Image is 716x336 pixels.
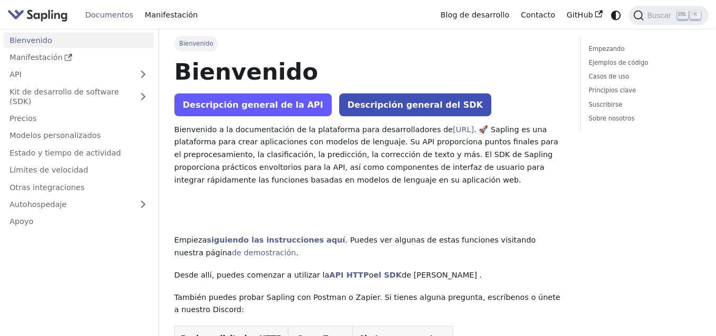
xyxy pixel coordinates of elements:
[515,7,561,23] a: Contacto
[232,248,296,257] a: de demostración
[589,72,697,82] a: Casos de uso
[174,93,332,116] a: Descripción general de la API
[174,125,453,134] font: Bienvenido a la documentación de la plataforma para desarrolladores de
[10,183,84,192] font: Otras integraciones
[4,214,154,229] a: Apoyo
[589,85,697,96] a: Principios clave
[4,84,132,109] a: Kit de desarrollo de software (SDK)
[690,10,701,20] kbd: K
[10,88,119,106] font: Kit de desarrollo de software (SDK)
[4,197,154,212] a: Autohospedaje
[589,87,636,94] font: Principios clave
[589,115,634,122] font: Sobre nosotros
[4,50,154,65] a: Manifestación
[647,11,671,20] font: Buscar
[589,45,625,53] font: Empezando
[7,7,68,23] img: Sapling.ai
[402,271,482,279] font: de [PERSON_NAME] .
[174,58,318,85] font: Bienvenido
[10,114,37,123] font: Precios
[589,100,697,110] a: Suscribirse
[10,149,121,157] font: Estado y tiempo de actividad
[567,11,593,19] font: GitHub
[440,11,509,19] font: Blog de desarrollo
[10,70,22,79] font: API
[10,217,33,226] font: Apoyo
[589,73,629,80] font: Casos de uso
[132,84,154,109] button: Expandir la categoría de la barra lateral 'SDK'
[369,271,374,279] font: o
[174,271,330,279] font: Desde allí, puedes comenzar a utilizar la
[132,67,154,82] button: Expandir la categoría de la barra lateral 'API'
[174,36,565,51] nav: Pan rallado
[589,114,697,124] a: Sobre nosotros
[608,7,624,23] button: Cambiar entre modo oscuro y claro (actualmente modo sistema)
[183,100,323,110] font: Descripción general de la API
[4,162,154,178] a: Límites de velocidad
[589,58,697,68] a: Ejemplos de código
[4,67,132,82] a: API
[521,11,555,19] font: Contacto
[10,166,88,174] font: Límites de velocidad
[4,179,154,195] a: Otras integraciones
[4,32,154,48] a: Bienvenido
[79,7,139,23] a: Documentos
[207,236,345,244] a: siguiendo las instrucciones aquí
[10,131,101,140] font: Modelos personalizados
[589,44,697,54] a: Empezando
[453,125,474,134] a: [URL]
[174,236,207,244] font: Empieza
[139,7,204,23] a: Manifestación
[589,101,622,108] font: Suscribirse
[435,7,515,23] a: Blog de desarrollo
[4,128,154,143] a: Modelos personalizados
[329,271,369,279] a: API HTTP
[174,125,558,184] font: . 🚀 Sapling es una plataforma para crear aplicaciones con modelos de lenguaje. Su API proporciona...
[145,11,198,19] font: Manifestación
[339,93,492,116] a: Descripción general del SDK
[348,100,483,110] font: Descripción general del SDK
[179,40,213,47] font: Bienvenido
[589,59,648,66] font: Ejemplos de código
[10,53,63,62] font: Manifestación
[561,7,608,23] a: GitHub
[4,145,154,160] a: Estado y tiempo de actividad
[296,248,298,257] font: .
[629,6,708,25] button: Buscar (Ctrl+K)
[7,7,72,23] a: Sapling.ai
[10,200,67,209] font: Autohospedaje
[374,271,402,279] a: el SDK
[4,111,154,126] a: Precios
[174,236,536,257] font: . Puedes ver algunas de estas funciones visitando nuestra página
[85,11,134,19] font: Documentos
[174,293,560,314] font: También puedes probar Sapling con Postman o Zapier. Si tienes alguna pregunta, escríbenos o únete...
[10,36,52,45] font: Bienvenido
